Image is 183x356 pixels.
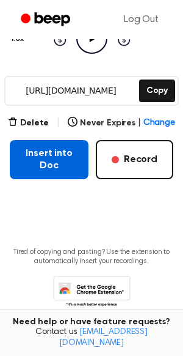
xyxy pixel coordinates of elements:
span: | [56,116,60,130]
a: Beep [12,8,81,32]
span: | [138,117,141,130]
button: Insert into Doc [10,140,88,179]
span: Contact us [7,327,176,349]
a: Log Out [112,5,171,34]
p: Tired of copying and pasting? Use the extension to automatically insert your recordings. [10,248,173,266]
button: 1.0x [10,29,28,50]
a: [EMAIL_ADDRESS][DOMAIN_NAME] [59,328,148,347]
button: Never Expires|Change [68,117,175,130]
button: Copy [139,80,175,102]
button: Record [96,140,173,179]
button: Delete [8,117,49,130]
span: Change [143,117,175,130]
